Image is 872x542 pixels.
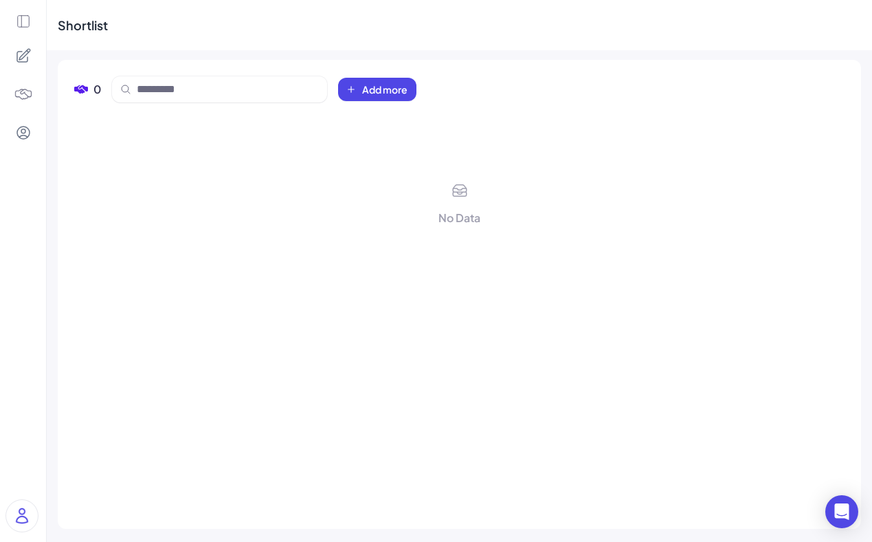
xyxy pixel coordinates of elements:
[338,78,416,101] button: Add more
[825,495,858,528] div: Open Intercom Messenger
[438,210,480,226] div: No Data
[362,83,407,96] span: Add more
[58,16,108,34] div: Shortlist
[6,500,38,532] img: user_logo.png
[93,81,101,98] span: 0
[14,85,33,104] img: 4blF7nbYMBMHBwcHBwcHBwcHBwcHBwcHB4es+Bd0DLy0SdzEZwAAAABJRU5ErkJggg==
